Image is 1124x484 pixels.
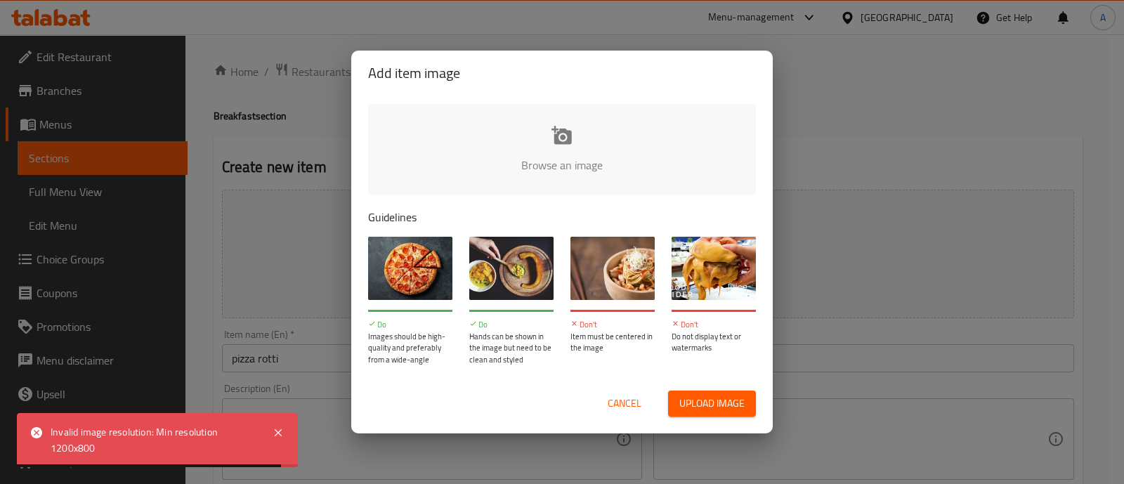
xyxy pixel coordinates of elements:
[668,391,756,417] button: Upload image
[368,319,452,331] p: Do
[570,319,655,331] p: Don't
[672,237,756,300] img: guide-img-4@3x.jpg
[51,424,259,456] div: Invalid image resolution: Min resolution 1200x800
[679,395,745,412] span: Upload image
[672,331,756,354] p: Do not display text or watermarks
[368,62,756,84] h2: Add item image
[608,395,641,412] span: Cancel
[602,391,647,417] button: Cancel
[672,319,756,331] p: Don't
[469,237,554,300] img: guide-img-2@3x.jpg
[469,331,554,366] p: Hands can be shown in the image but need to be clean and styled
[368,331,452,366] p: Images should be high-quality and preferably from a wide-angle
[570,237,655,300] img: guide-img-3@3x.jpg
[368,209,756,225] p: Guidelines
[368,237,452,300] img: guide-img-1@3x.jpg
[469,319,554,331] p: Do
[570,331,655,354] p: Item must be centered in the image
